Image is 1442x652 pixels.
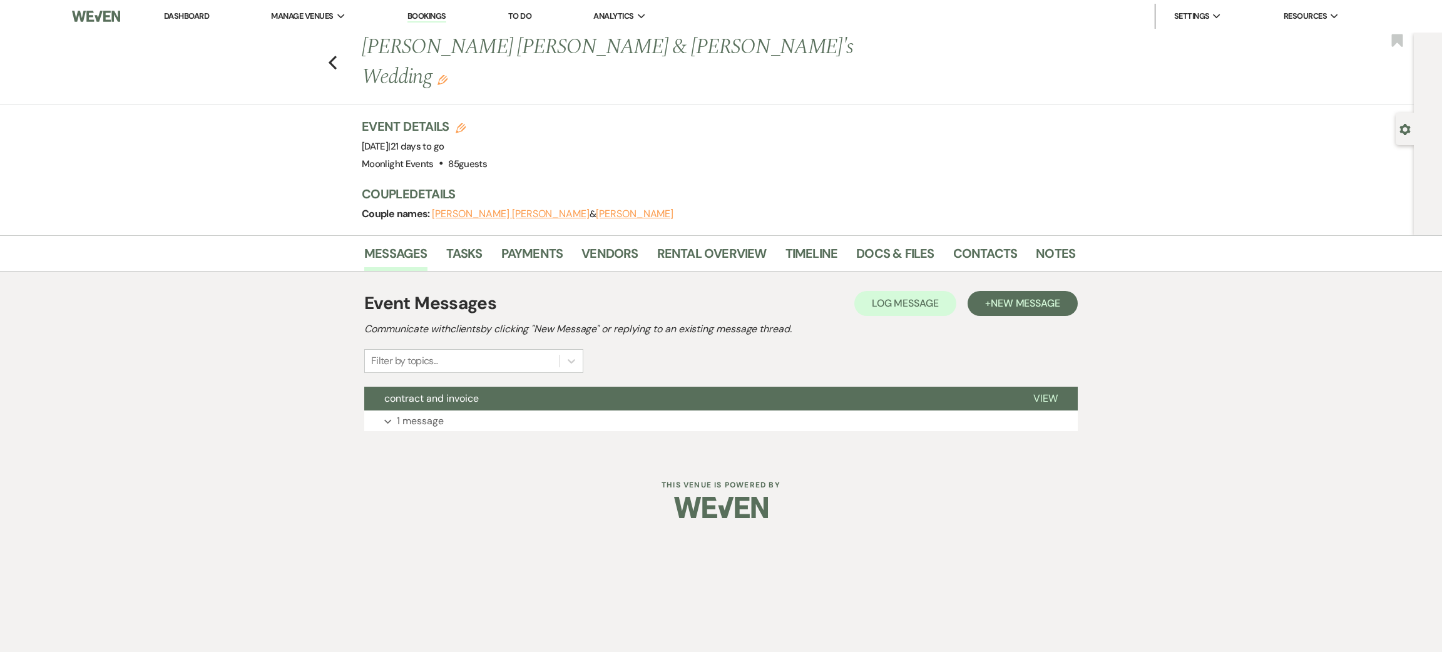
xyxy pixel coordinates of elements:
[596,209,673,219] button: [PERSON_NAME]
[364,243,427,271] a: Messages
[446,243,483,271] a: Tasks
[364,410,1078,432] button: 1 message
[362,140,444,153] span: [DATE]
[437,74,447,85] button: Edit
[448,158,487,170] span: 85 guests
[991,297,1060,310] span: New Message
[1036,243,1075,271] a: Notes
[501,243,563,271] a: Payments
[968,291,1078,316] button: +New Message
[1399,123,1411,135] button: Open lead details
[362,33,923,92] h1: [PERSON_NAME] [PERSON_NAME] & [PERSON_NAME]'s Wedding
[384,392,479,405] span: contract and invoice
[432,208,673,220] span: &
[785,243,838,271] a: Timeline
[391,140,444,153] span: 21 days to go
[872,297,939,310] span: Log Message
[1284,10,1327,23] span: Resources
[362,185,1063,203] h3: Couple Details
[362,158,434,170] span: Moonlight Events
[1174,10,1210,23] span: Settings
[164,11,209,21] a: Dashboard
[362,207,432,220] span: Couple names:
[1033,392,1058,405] span: View
[657,243,767,271] a: Rental Overview
[674,486,768,529] img: Weven Logo
[72,3,120,29] img: Weven Logo
[397,413,444,429] p: 1 message
[854,291,956,316] button: Log Message
[432,209,590,219] button: [PERSON_NAME] [PERSON_NAME]
[1013,387,1078,410] button: View
[581,243,638,271] a: Vendors
[856,243,934,271] a: Docs & Files
[364,290,496,317] h1: Event Messages
[508,11,531,21] a: To Do
[593,10,633,23] span: Analytics
[953,243,1018,271] a: Contacts
[362,118,487,135] h3: Event Details
[371,354,438,369] div: Filter by topics...
[407,11,446,23] a: Bookings
[388,140,444,153] span: |
[364,387,1013,410] button: contract and invoice
[364,322,1078,337] h2: Communicate with clients by clicking "New Message" or replying to an existing message thread.
[271,10,333,23] span: Manage Venues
